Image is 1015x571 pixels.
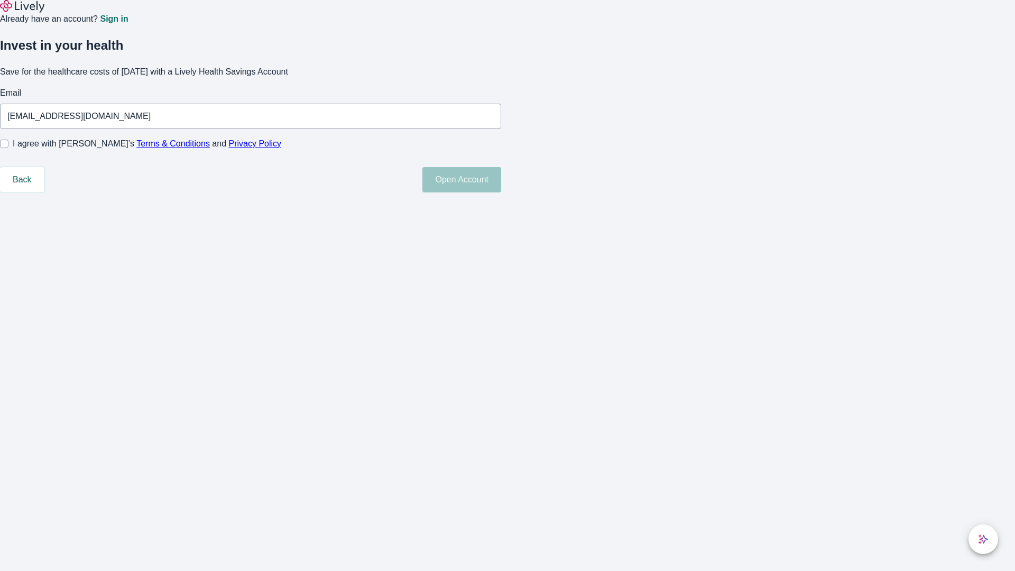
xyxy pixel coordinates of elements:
a: Privacy Policy [229,139,282,148]
span: I agree with [PERSON_NAME]’s and [13,137,281,150]
button: chat [968,524,998,554]
a: Terms & Conditions [136,139,210,148]
svg: Lively AI Assistant [978,534,989,545]
a: Sign in [100,15,128,23]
